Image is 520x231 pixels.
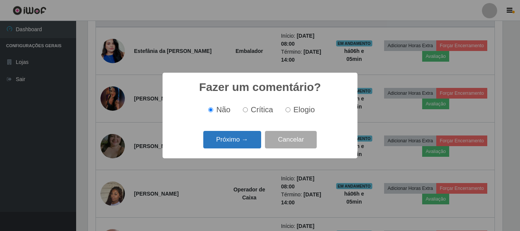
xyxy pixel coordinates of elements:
[216,105,230,114] span: Não
[199,80,321,94] h2: Fazer um comentário?
[203,131,261,149] button: Próximo →
[286,107,290,112] input: Elogio
[293,105,315,114] span: Elogio
[243,107,248,112] input: Crítica
[208,107,213,112] input: Não
[251,105,273,114] span: Crítica
[265,131,317,149] button: Cancelar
